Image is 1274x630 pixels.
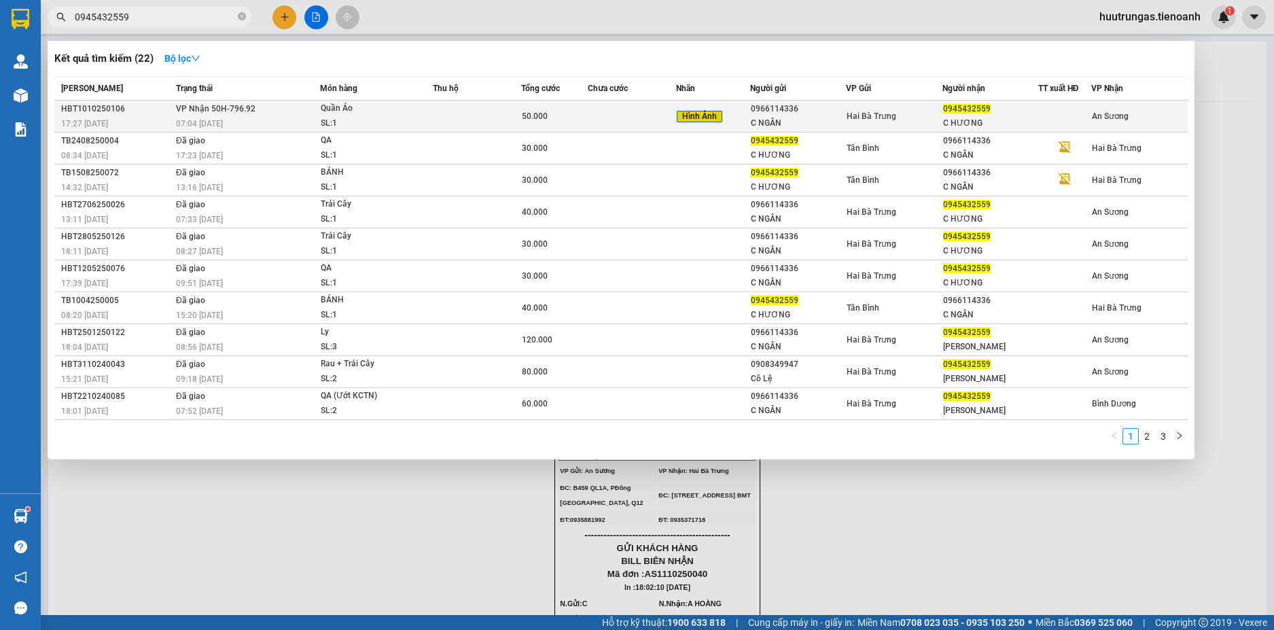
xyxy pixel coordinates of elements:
strong: NHẬN HÀNG NHANH - GIAO TỐC HÀNH [53,22,188,31]
li: Previous Page [1106,428,1122,444]
span: 09:51 [DATE] [176,279,223,288]
div: [PERSON_NAME] [943,372,1038,386]
span: ĐC: [STREET_ADDRESS] BMT [103,63,196,70]
div: TB1508250072 [61,166,172,180]
span: 30.000 [522,175,548,185]
div: C NGÂN [943,148,1038,162]
span: Đã giao [176,232,205,241]
button: right [1171,428,1188,444]
span: 0945432559 [751,168,798,177]
span: 30.000 [522,239,548,249]
span: notification [14,571,27,584]
div: Rau + Trái Cây [321,357,423,372]
div: SL: 1 [321,148,423,163]
span: Nhãn [676,84,695,93]
div: C HƯƠNG [943,244,1038,258]
img: logo-vxr [12,9,29,29]
span: 08:20 [DATE] [61,311,108,320]
div: BÁNH [321,293,423,308]
span: 13:11 [DATE] [61,215,108,224]
span: Hai Bà Trưng [1092,303,1142,313]
div: 0966114336 [751,102,845,116]
div: TB1004250005 [61,294,172,308]
span: 0945432559 [943,104,991,113]
span: message [14,601,27,614]
div: C NGÂN [751,404,845,418]
span: Hai Bà Trưng [847,239,896,249]
div: SL: 1 [321,116,423,131]
li: 3 [1155,428,1171,444]
span: 0945432559 [943,232,991,241]
span: ĐT:0935881992 [5,77,50,84]
div: C NGÂN [751,340,845,354]
span: 30.000 [522,271,548,281]
span: Hai Bà Trưng [1092,143,1142,153]
div: Cô Lệ [751,372,845,386]
span: 15:21 [DATE] [61,374,108,384]
span: Tân Bình [847,303,879,313]
span: 60.000 [522,399,548,408]
div: HBT1205250076 [61,262,172,276]
span: VP Nhận: Hai Bà Trưng [103,50,173,57]
span: search [56,12,66,22]
div: 0966114336 [751,326,845,340]
span: ĐT: 0935371718 [103,77,150,84]
span: 07:04 [DATE] [176,119,223,128]
div: SL: 1 [321,308,423,323]
strong: 1900 633 614 [91,33,149,43]
span: Thu hộ [433,84,459,93]
div: Trái Cây [321,229,423,244]
span: Bình Dương [1092,399,1136,408]
div: HBT2210240085 [61,389,172,404]
span: An Sương [1092,367,1129,377]
span: Chưa cước [588,84,628,93]
div: SL: 1 [321,244,423,259]
div: 0966114336 [943,166,1038,180]
span: 08:56 [DATE] [176,343,223,352]
span: 0945432559 [943,200,991,209]
div: 0966114336 [943,134,1038,148]
span: 0945432559 [751,296,798,305]
li: 1 [1122,428,1139,444]
span: Đã giao [176,200,205,209]
span: 40.000 [522,303,548,313]
span: Trạng thái [176,84,213,93]
div: C HƯƠNG [751,180,845,194]
div: Trái Cây [321,197,423,212]
span: An Sương [1092,271,1129,281]
span: 50.000 [522,111,548,121]
img: logo [5,9,39,43]
div: SL: 1 [321,276,423,291]
li: Next Page [1171,428,1188,444]
span: TT xuất HĐ [1038,84,1079,93]
div: C NGÂN [751,276,845,290]
span: 14:32 [DATE] [61,183,108,192]
span: down [191,54,200,63]
div: [PERSON_NAME] [943,404,1038,418]
span: 09:18 [DATE] [176,374,223,384]
div: HBT3110240043 [61,357,172,372]
div: 0966114336 [751,389,845,404]
img: warehouse-icon [14,509,28,523]
img: warehouse-icon [14,88,28,103]
div: TB2408250004 [61,134,172,148]
a: 2 [1139,429,1154,444]
span: 17:23 [DATE] [176,151,223,160]
div: C HƯƠNG [943,116,1038,130]
span: 17:39 [DATE] [61,279,108,288]
span: right [1175,432,1184,440]
span: VP Gửi [846,84,871,93]
span: An Sương [1092,335,1129,345]
span: 0945432559 [943,391,991,401]
span: Người gửi [750,84,786,93]
span: Hình Ảnh [677,111,722,123]
span: VP Nhận 50H-796.92 [176,104,255,113]
li: 2 [1139,428,1155,444]
span: Đã giao [176,264,205,273]
div: HBT2706250026 [61,198,172,212]
span: VP Nhận [1091,84,1123,93]
span: 18:04 [DATE] [61,343,108,352]
span: GỬI KHÁCH HÀNG [61,101,143,111]
span: 40.000 [522,207,548,217]
div: C NGÂN [943,180,1038,194]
